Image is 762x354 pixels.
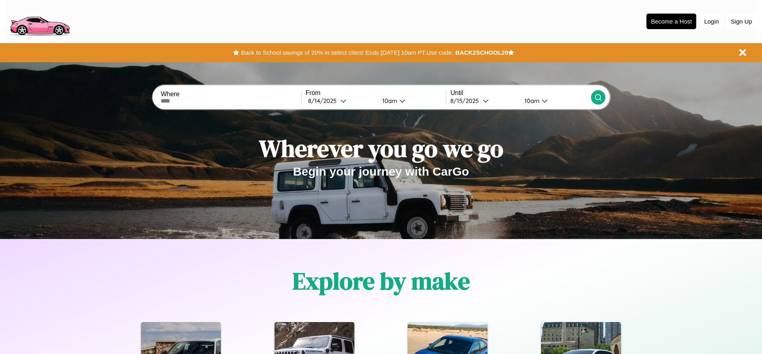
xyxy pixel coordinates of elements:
label: Until [450,89,591,97]
label: From [306,89,446,97]
button: Login [700,14,723,29]
img: logo [6,4,73,38]
h1: Explore by make [293,265,470,297]
div: 8 / 14 / 2025 [308,97,340,105]
button: 8/14/2025 [306,97,376,105]
button: Sign Up [727,14,756,29]
label: Where [161,91,301,98]
button: 10am [518,97,591,105]
div: 10am [378,97,399,105]
button: Become a Host [646,14,696,29]
b: BACK2SCHOOL20 [455,49,508,56]
div: 8 / 15 / 2025 [450,97,483,105]
button: 10am [376,97,446,105]
button: Back to School savings of 20% in select cities! Ends [DATE] 10am PT.Use code: [239,47,455,58]
div: 10am [520,97,542,105]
